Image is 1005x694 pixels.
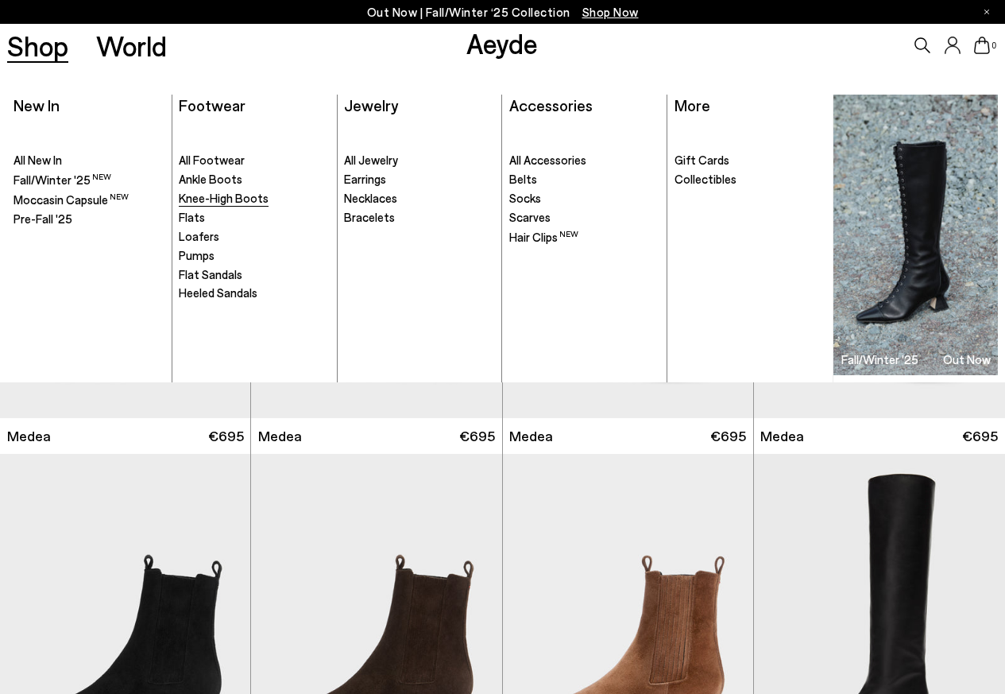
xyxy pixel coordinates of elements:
span: €695 [962,426,998,446]
a: Pre-Fall '25 [14,211,164,227]
a: Jewelry [344,95,398,114]
a: Shop [7,32,68,60]
span: €695 [710,426,746,446]
span: Loafers [179,229,219,243]
a: More [675,95,710,114]
a: Aeyde [466,26,538,60]
span: All Footwear [179,153,245,167]
a: New In [14,95,60,114]
span: 0 [990,41,998,50]
a: Necklaces [344,191,494,207]
span: €695 [208,426,244,446]
img: Group_1295_900x.jpg [833,95,998,375]
a: Fall/Winter '25 [14,172,164,188]
a: Ankle Boots [179,172,329,188]
span: Gift Cards [675,153,729,167]
span: Belts [509,172,537,186]
a: Accessories [509,95,593,114]
span: Medea [760,426,804,446]
a: Knee-High Boots [179,191,329,207]
a: Heeled Sandals [179,285,329,301]
span: Medea [509,426,553,446]
span: Collectibles [675,172,736,186]
span: Medea [7,426,51,446]
a: Bracelets [344,210,494,226]
a: Footwear [179,95,245,114]
span: Scarves [509,210,551,224]
a: Belts [509,172,660,188]
span: All Accessories [509,153,586,167]
a: Earrings [344,172,494,188]
span: Fall/Winter '25 [14,173,111,187]
a: Medea €695 [251,418,501,454]
a: Gift Cards [675,153,825,169]
a: Fall/Winter '25 Out Now [833,95,998,375]
span: Moccasin Capsule [14,192,129,207]
a: All New In [14,153,164,169]
span: Necklaces [344,191,397,205]
a: Medea €695 [503,418,753,454]
a: Flat Sandals [179,267,329,283]
a: World [96,32,167,60]
span: Flat Sandals [179,267,242,281]
a: Socks [509,191,660,207]
span: Earrings [344,172,386,186]
span: Bracelets [344,210,395,224]
h3: Out Now [943,354,991,366]
span: Ankle Boots [179,172,242,186]
a: Pumps [179,248,329,264]
a: Medea €695 [754,418,1005,454]
span: Heeled Sandals [179,285,257,300]
a: Loafers [179,229,329,245]
a: Flats [179,210,329,226]
p: Out Now | Fall/Winter ‘25 Collection [367,2,639,22]
span: All Jewelry [344,153,398,167]
a: Moccasin Capsule [14,192,164,208]
a: All Accessories [509,153,660,169]
span: Pumps [179,248,215,262]
a: All Footwear [179,153,329,169]
span: €695 [459,426,495,446]
a: Scarves [509,210,660,226]
a: Hair Clips [509,229,660,246]
a: 0 [974,37,990,54]
a: All Jewelry [344,153,494,169]
span: Socks [509,191,541,205]
span: All New In [14,153,62,167]
a: Collectibles [675,172,825,188]
span: Flats [179,210,205,224]
span: Hair Clips [509,230,578,244]
h3: Fall/Winter '25 [841,354,918,366]
span: Pre-Fall '25 [14,211,72,226]
span: Medea [258,426,302,446]
span: Knee-High Boots [179,191,269,205]
span: Navigate to /collections/new-in [582,5,639,19]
